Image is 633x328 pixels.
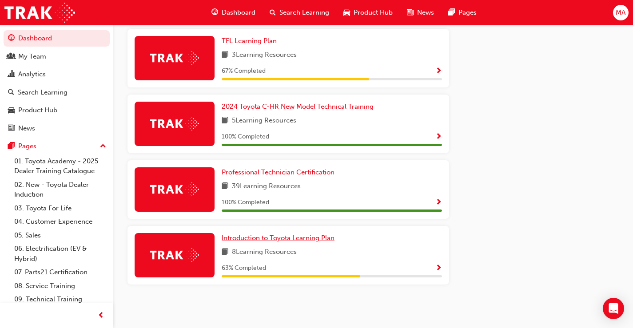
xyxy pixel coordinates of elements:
a: car-iconProduct Hub [336,4,400,22]
span: Show Progress [435,67,442,75]
span: chart-icon [8,71,15,79]
span: Show Progress [435,265,442,273]
span: up-icon [100,141,106,152]
span: search-icon [8,89,14,97]
span: news-icon [407,7,414,18]
a: 07. Parts21 Certification [11,265,110,279]
a: Analytics [4,66,110,83]
span: search-icon [270,7,276,18]
span: 100 % Completed [222,198,269,208]
a: 09. Technical Training [11,292,110,306]
span: Search Learning [279,8,329,18]
a: 08. Service Training [11,279,110,293]
button: Show Progress [435,197,442,208]
button: MA [613,5,629,20]
div: Analytics [18,69,46,79]
span: pages-icon [448,7,455,18]
span: MA [616,8,625,18]
a: search-iconSearch Learning [263,4,336,22]
a: 04. Customer Experience [11,215,110,229]
span: book-icon [222,247,228,258]
span: 67 % Completed [222,66,266,76]
span: Dashboard [222,8,255,18]
a: 2024 Toyota C-HR New Model Technical Training [222,102,377,112]
span: 8 Learning Resources [232,247,297,258]
span: pages-icon [8,142,15,150]
span: prev-icon [98,310,104,321]
img: Trak [150,248,199,262]
a: Introduction to Toyota Learning Plan [222,233,338,243]
a: Dashboard [4,30,110,47]
span: 63 % Completed [222,263,266,273]
div: News [18,123,35,134]
a: 03. Toyota For Life [11,202,110,215]
div: My Team [18,51,46,62]
a: Product Hub [4,102,110,119]
button: Show Progress [435,66,442,77]
span: 2024 Toyota C-HR New Model Technical Training [222,103,374,111]
button: Pages [4,138,110,154]
button: DashboardMy TeamAnalyticsSearch LearningProduct HubNews [4,28,110,138]
span: Pages [458,8,477,18]
a: pages-iconPages [441,4,484,22]
span: 39 Learning Resources [232,181,301,192]
a: news-iconNews [400,4,441,22]
img: Trak [150,51,199,65]
span: Introduction to Toyota Learning Plan [222,234,334,242]
a: Search Learning [4,84,110,101]
span: 100 % Completed [222,132,269,142]
span: Product Hub [354,8,393,18]
a: 06. Electrification (EV & Hybrid) [11,242,110,265]
img: Trak [4,3,75,23]
a: My Team [4,48,110,65]
span: car-icon [343,7,350,18]
span: guage-icon [211,7,218,18]
a: 05. Sales [11,229,110,242]
span: guage-icon [8,35,15,43]
a: 02. New - Toyota Dealer Induction [11,178,110,202]
span: Professional Technician Certification [222,168,334,176]
span: book-icon [222,181,228,192]
span: book-icon [222,50,228,61]
a: guage-iconDashboard [204,4,263,22]
span: Show Progress [435,199,442,207]
span: TFL Learning Plan [222,37,277,45]
img: Trak [150,182,199,196]
span: people-icon [8,53,15,61]
a: News [4,120,110,137]
span: car-icon [8,107,15,115]
span: 3 Learning Resources [232,50,297,61]
div: Pages [18,141,36,151]
span: Show Progress [435,133,442,141]
span: book-icon [222,115,228,126]
button: Show Progress [435,263,442,274]
div: Open Intercom Messenger [603,298,624,319]
button: Show Progress [435,131,442,142]
a: Professional Technician Certification [222,167,338,178]
a: 01. Toyota Academy - 2025 Dealer Training Catalogue [11,154,110,178]
span: news-icon [8,125,15,133]
div: Search Learning [18,87,68,98]
span: News [417,8,434,18]
img: Trak [150,117,199,130]
span: 5 Learning Resources [232,115,296,126]
a: TFL Learning Plan [222,36,280,46]
div: Product Hub [18,105,57,115]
